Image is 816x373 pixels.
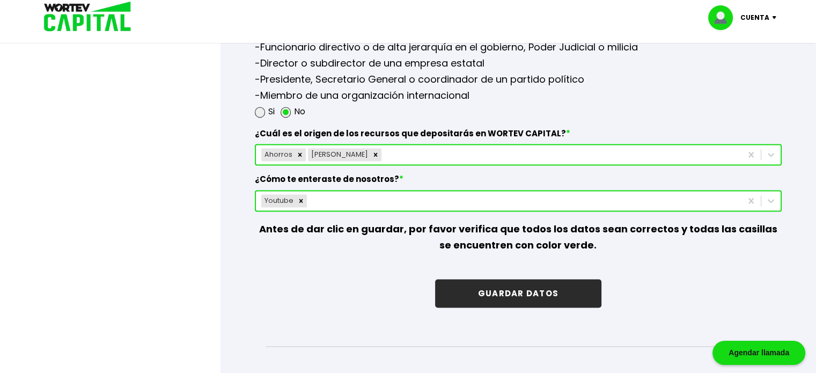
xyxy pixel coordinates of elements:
[255,174,782,190] label: ¿Cómo te enteraste de nosotros?
[255,128,782,144] label: ¿Cuál es el origen de los recursos que depositarás en WORTEV CAPITAL?
[294,104,305,120] label: No
[261,194,295,207] div: Youtube
[294,148,306,161] div: Remove Ahorros
[261,148,294,161] div: Ahorros
[769,16,784,19] img: icon-down
[740,10,769,26] p: Cuenta
[435,279,601,308] button: GUARDAR DATOS
[259,222,777,252] b: Antes de dar clic en guardar, por favor verifica que todos los datos sean correctos y todas las c...
[295,194,307,207] div: Remove Youtube
[712,341,805,365] div: Agendar llamada
[708,5,740,30] img: profile-image
[370,148,381,161] div: Remove Sueldo
[255,23,782,104] p: -Jefe de Estado o Jefe de Gobierno, líder político o Embajador -Funcionario directivo o de alta j...
[268,104,275,120] label: Si
[308,148,370,161] div: [PERSON_NAME]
